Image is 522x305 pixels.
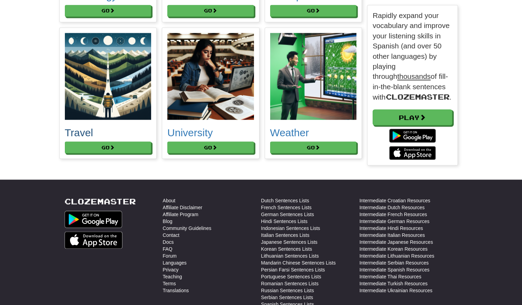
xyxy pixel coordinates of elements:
a: Intermediate Croatian Resources [360,197,430,204]
button: Go [270,5,357,17]
a: Languages [163,259,187,266]
a: Privacy [163,266,179,273]
a: Affiliate Program [163,211,198,218]
h2: Weather [270,127,357,138]
a: Teaching [163,273,182,280]
button: Go [167,5,254,17]
a: Blog [163,218,173,224]
a: Persian Farsi Sentences Lists [261,266,325,273]
a: Romanian Sentences Lists [261,280,319,287]
p: Rapidly expand your vocabulary and improve your listening skills in Spanish (and over 50 other la... [373,10,452,102]
span: Clozemaster [385,92,449,101]
a: Intermediate Spanish Resources [360,266,430,273]
a: Intermediate Korean Resources [360,245,428,252]
a: FAQ [163,245,173,252]
a: Hindi Sentences Lists [261,218,308,224]
a: Weather Go [270,33,357,153]
a: Terms [163,280,176,287]
img: d319fd43-498a-47d6-a2c0-5be7f3ec6b5e.small.png [270,33,357,120]
a: Mandarin Chinese Sentences Lists [261,259,336,266]
u: thousands [397,72,431,80]
a: Dutch Sentences Lists [261,197,309,204]
img: Get it on Google Play [386,125,439,146]
a: Intermediate Serbian Resources [360,259,429,266]
img: Get it on Google Play [65,211,122,228]
a: Contact [163,231,179,238]
a: Intermediate Dutch Resources [360,204,425,211]
a: Korean Sentences Lists [261,245,312,252]
button: Go [65,5,151,17]
a: Russian Sentences Lists [261,287,314,294]
img: ce0c723e-edd5-4ecb-9aaa-e70224d5248b.small.png [65,33,151,120]
a: Intermediate French Resources [360,211,427,218]
a: Indonesian Sentences Lists [261,224,320,231]
button: Go [167,141,254,153]
a: Docs [163,238,174,245]
a: Intermediate Japanese Resources [360,238,433,245]
a: Community Guidelines [163,224,211,231]
button: Go [270,141,357,153]
a: Japanese Sentences Lists [261,238,317,245]
a: Translations [163,287,189,294]
a: Intermediate Hindi Resources [360,224,423,231]
a: Forum [163,252,177,259]
img: Download_on_the_App_Store_Badge_US-UK_135x40-25178aeef6eb6b83b96f5f2d004eda3bffbb37122de64afbaef7... [389,146,436,160]
img: 6b4f26f0-1b32-445e-abb9-a49ff3e2056c.small.png [167,33,254,120]
a: Play [373,109,452,125]
a: Intermediate Ukrainian Resources [360,287,433,294]
a: Portuguese Sentences Lists [261,273,321,280]
a: Intermediate Lithuanian Resources [360,252,434,259]
a: Travel Go [65,33,151,153]
a: Intermediate Italian Resources [360,231,425,238]
a: About [163,197,176,204]
a: German Sentences Lists [261,211,314,218]
a: Italian Sentences Lists [261,231,309,238]
a: Intermediate Turkish Resources [360,280,428,287]
a: Serbian Sentences Lists [261,294,313,301]
a: University Go [167,33,254,153]
h2: Travel [65,127,151,138]
a: Lithuanian Sentences Lists [261,252,319,259]
img: Get it on App Store [65,231,123,249]
button: Go [65,141,151,153]
a: French Sentences Lists [261,204,312,211]
a: Clozemaster [65,197,136,205]
a: Intermediate Thai Resources [360,273,422,280]
a: Intermediate German Resources [360,218,430,224]
h2: University [167,127,254,138]
a: Affiliate Disclaimer [163,204,203,211]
